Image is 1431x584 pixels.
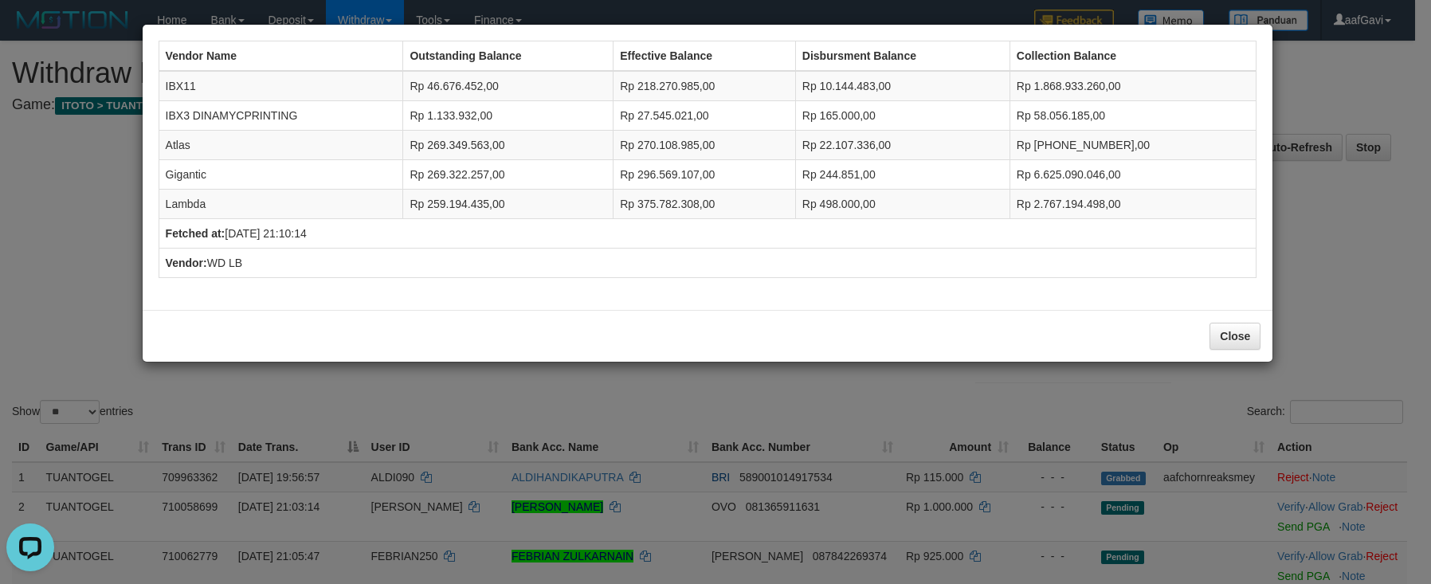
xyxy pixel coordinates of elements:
td: Rp 1.868.933.260,00 [1010,71,1257,101]
th: Collection Balance [1010,41,1257,72]
th: Outstanding Balance [403,41,614,72]
th: Vendor Name [159,41,403,72]
td: Rp 1.133.932,00 [403,101,614,131]
td: Rp 165.000,00 [795,101,1010,131]
td: WD LB [159,249,1257,278]
b: Vendor: [166,257,207,269]
td: Rp 27.545.021,00 [614,101,796,131]
td: Atlas [159,131,403,160]
td: Lambda [159,190,403,219]
td: IBX3 DINAMYCPRINTING [159,101,403,131]
td: IBX11 [159,71,403,101]
td: Rp 498.000,00 [795,190,1010,219]
td: Rp 259.194.435,00 [403,190,614,219]
td: Rp 218.270.985,00 [614,71,796,101]
td: Rp 2.767.194.498,00 [1010,190,1257,219]
button: Open LiveChat chat widget [6,6,54,54]
td: Rp 46.676.452,00 [403,71,614,101]
th: Disbursment Balance [795,41,1010,72]
td: Rp 269.322.257,00 [403,160,614,190]
td: Rp 244.851,00 [795,160,1010,190]
td: Rp 58.056.185,00 [1010,101,1257,131]
button: Close [1209,323,1260,350]
b: Fetched at: [166,227,225,240]
td: Rp [PHONE_NUMBER],00 [1010,131,1257,160]
td: Rp 269.349.563,00 [403,131,614,160]
td: Rp 10.144.483,00 [795,71,1010,101]
td: Gigantic [159,160,403,190]
td: Rp 270.108.985,00 [614,131,796,160]
th: Effective Balance [614,41,796,72]
td: Rp 375.782.308,00 [614,190,796,219]
td: Rp 6.625.090.046,00 [1010,160,1257,190]
td: Rp 22.107.336,00 [795,131,1010,160]
td: Rp 296.569.107,00 [614,160,796,190]
td: [DATE] 21:10:14 [159,219,1257,249]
